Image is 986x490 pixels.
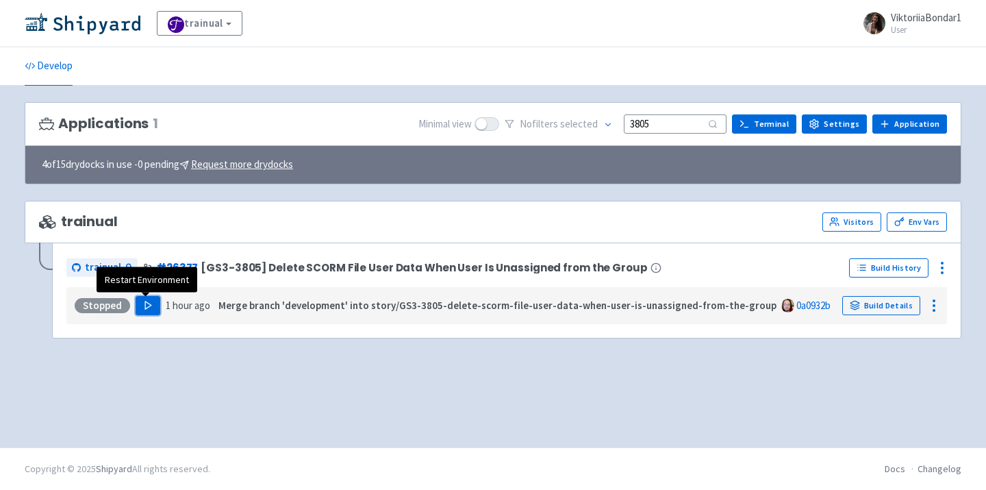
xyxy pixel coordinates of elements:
button: Play [136,296,160,315]
span: No filter s [520,117,598,132]
small: User [891,25,961,34]
h3: Applications [39,116,158,132]
span: trainual [39,214,118,230]
input: Search... [624,114,726,133]
a: Build History [849,258,928,278]
a: Visitors [822,212,881,232]
a: Terminal [732,114,796,134]
a: Settings [802,114,867,134]
div: Copyright © 2025 All rights reserved. [25,462,210,476]
span: 4 of 15 drydocks in use - 0 pending [42,157,293,173]
span: trainual [85,260,121,275]
a: 0a0932b [796,299,831,312]
a: Changelog [918,463,961,475]
span: ViktoriiaBondar1 [891,11,961,24]
span: [GS3-3805] Delete SCORM File User Data When User Is Unassigned from the Group [201,262,647,273]
strong: Merge branch 'development' into story/GS3-3805-delete-scorm-file-user-data-when-user-is-unassigne... [218,299,776,312]
span: 1 [153,116,158,132]
a: Shipyard [96,463,132,475]
a: Docs [885,463,905,475]
time: 1 hour ago [166,299,210,312]
span: selected [560,117,598,130]
a: Build Details [842,296,920,315]
a: #26377 [156,260,198,275]
a: Develop [25,47,73,86]
img: Shipyard logo [25,12,140,34]
div: Stopped [75,298,130,313]
a: Application [872,114,947,134]
a: trainual [157,11,242,36]
a: ViktoriiaBondar1 User [855,12,961,34]
span: Minimal view [418,117,472,132]
u: Request more drydocks [191,158,293,171]
a: trainual [66,258,138,277]
a: Env Vars [887,212,947,232]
